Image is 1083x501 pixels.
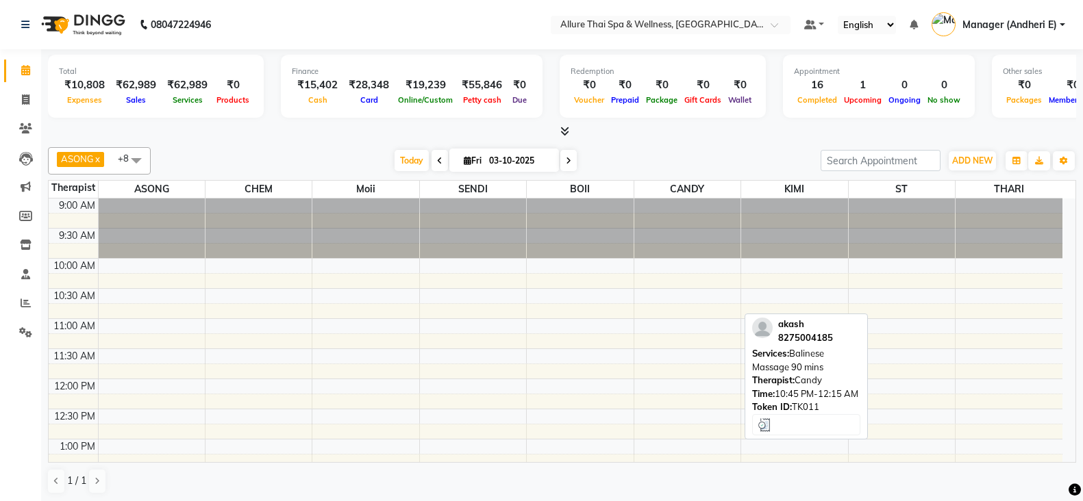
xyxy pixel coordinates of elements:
[123,95,149,105] span: Sales
[51,349,98,363] div: 11:30 AM
[305,95,331,105] span: Cash
[794,77,841,93] div: 16
[608,77,643,93] div: ₹0
[752,400,860,414] div: TK011
[94,153,100,164] a: x
[752,348,789,359] span: Services:
[643,77,681,93] div: ₹0
[420,181,526,198] span: SENDI
[741,181,847,198] span: KIMI
[752,374,860,387] div: Candy
[292,66,532,77] div: Finance
[932,12,956,36] img: Manager (Andheri E)
[118,153,139,164] span: +8
[169,95,206,105] span: Services
[571,95,608,105] span: Voucher
[99,181,205,198] span: ASONG
[61,153,94,164] span: ASONG
[841,95,885,105] span: Upcoming
[206,181,312,198] span: CHEM
[395,95,456,105] span: Online/Custom
[57,439,98,454] div: 1:00 PM
[51,319,98,333] div: 11:00 AM
[51,409,98,424] div: 12:30 PM
[485,151,553,171] input: 2025-10-03
[59,77,110,93] div: ₹10,808
[508,77,532,93] div: ₹0
[952,155,993,166] span: ADD NEW
[64,95,105,105] span: Expenses
[643,95,681,105] span: Package
[608,95,643,105] span: Prepaid
[681,77,725,93] div: ₹0
[51,289,98,303] div: 10:30 AM
[949,151,996,170] button: ADD NEW
[527,181,633,198] span: BOII
[752,388,775,399] span: Time:
[56,229,98,243] div: 9:30 AM
[110,77,162,93] div: ₹62,989
[778,318,804,329] span: akash
[51,259,98,273] div: 10:00 AM
[395,77,456,93] div: ₹19,239
[849,181,955,198] span: ST
[752,348,824,372] span: Balinese Massage 90 mins
[51,379,98,394] div: 12:00 PM
[213,95,253,105] span: Products
[460,155,485,166] span: Fri
[509,95,530,105] span: Due
[1003,95,1045,105] span: Packages
[213,77,253,93] div: ₹0
[151,5,211,44] b: 08047224946
[752,401,792,412] span: Token ID:
[752,318,773,338] img: profile
[571,77,608,93] div: ₹0
[49,181,98,195] div: Therapist
[67,474,86,488] span: 1 / 1
[885,77,924,93] div: 0
[752,387,860,401] div: 10:45 PM-12:15 AM
[681,95,725,105] span: Gift Cards
[634,181,740,198] span: CANDY
[162,77,213,93] div: ₹62,989
[885,95,924,105] span: Ongoing
[778,331,833,345] div: 8275004185
[924,95,964,105] span: No show
[956,181,1062,198] span: THARI
[35,5,129,44] img: logo
[794,95,841,105] span: Completed
[56,198,98,213] div: 9:00 AM
[1003,77,1045,93] div: ₹0
[794,66,964,77] div: Appointment
[460,95,505,105] span: Petty cash
[841,77,885,93] div: 1
[59,66,253,77] div: Total
[924,77,964,93] div: 0
[571,66,755,77] div: Redemption
[752,374,795,385] span: Therapist:
[456,77,508,93] div: ₹55,846
[343,77,395,93] div: ₹28,348
[312,181,419,198] span: Moii
[725,77,755,93] div: ₹0
[962,18,1057,32] span: Manager (Andheri E)
[725,95,755,105] span: Wallet
[395,150,429,171] span: Today
[821,150,941,171] input: Search Appointment
[357,95,382,105] span: Card
[292,77,343,93] div: ₹15,402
